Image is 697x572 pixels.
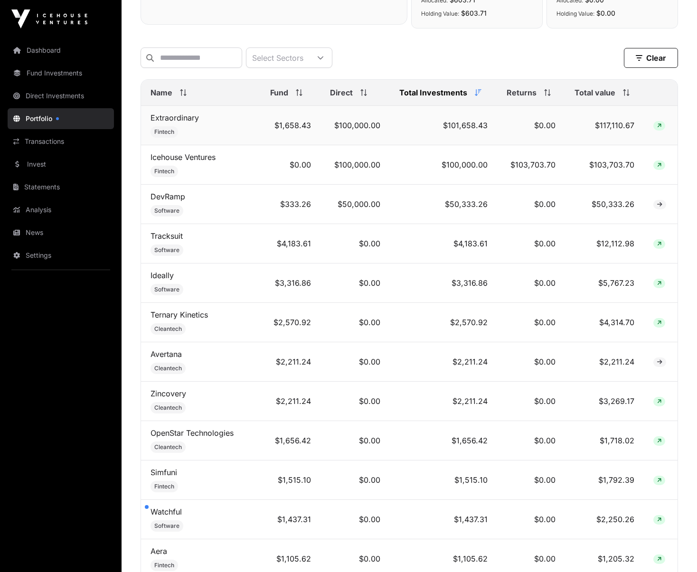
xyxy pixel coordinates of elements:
span: Fund [270,87,288,98]
td: $0.00 [497,500,565,539]
td: $1,792.39 [565,460,644,500]
td: $2,570.92 [261,303,320,342]
a: Icehouse Ventures [151,152,216,162]
td: $4,314.70 [565,303,644,342]
td: $101,658.43 [390,106,497,145]
td: $0.00 [320,500,389,539]
td: $3,269.17 [565,382,644,421]
span: Software [154,246,179,254]
span: Fintech [154,128,174,136]
td: $2,211.24 [390,342,497,382]
span: Cleantech [154,325,182,333]
a: News [8,222,114,243]
td: $1,658.43 [261,106,320,145]
td: $2,250.26 [565,500,644,539]
span: Returns [507,87,537,98]
a: DevRamp [151,192,185,201]
td: $1,656.42 [390,421,497,460]
td: $100,000.00 [320,106,389,145]
span: Holding Value: [421,10,459,17]
a: Simfuni [151,468,177,477]
button: Clear [624,48,678,68]
td: $0.00 [497,382,565,421]
td: $2,211.24 [565,342,644,382]
td: $5,767.23 [565,263,644,303]
div: Select Sectors [246,48,309,67]
td: $0.00 [320,342,389,382]
span: Total value [575,87,615,98]
a: OpenStar Technologies [151,428,234,438]
td: $1,656.42 [261,421,320,460]
td: $0.00 [320,303,389,342]
span: Total Investments [399,87,467,98]
td: $3,316.86 [390,263,497,303]
a: Avertana [151,349,182,359]
a: Statements [8,177,114,197]
td: $50,333.26 [565,185,644,224]
td: $4,183.61 [261,224,320,263]
td: $103,703.70 [497,145,565,185]
td: $0.00 [497,460,565,500]
span: Name [151,87,172,98]
a: Dashboard [8,40,114,61]
span: $0.00 [596,9,615,17]
td: $0.00 [320,224,389,263]
td: $50,000.00 [320,185,389,224]
td: $1,515.10 [261,460,320,500]
td: $0.00 [320,263,389,303]
a: Ideally [151,271,174,280]
span: Cleantech [154,443,182,451]
td: $2,211.24 [261,382,320,421]
a: Fund Investments [8,63,114,84]
td: $0.00 [261,145,320,185]
span: Fintech [154,483,174,490]
td: $12,112.98 [565,224,644,263]
td: $50,333.26 [390,185,497,224]
td: $1,718.02 [565,421,644,460]
td: $0.00 [320,382,389,421]
iframe: Chat Widget [650,526,697,572]
td: $0.00 [320,421,389,460]
td: $103,703.70 [565,145,644,185]
a: Transactions [8,131,114,152]
a: Zincovery [151,389,186,398]
td: $333.26 [261,185,320,224]
td: $0.00 [497,342,565,382]
td: $1,437.31 [390,500,497,539]
a: Portfolio [8,108,114,129]
a: Ternary Kinetics [151,310,208,319]
span: Fintech [154,562,174,569]
td: $3,316.86 [261,263,320,303]
span: Direct [330,87,353,98]
span: Holding Value: [556,10,594,17]
span: Software [154,207,179,215]
span: Software [154,286,179,293]
span: Cleantech [154,404,182,412]
td: $0.00 [497,224,565,263]
td: $0.00 [497,185,565,224]
a: Analysis [8,199,114,220]
a: Tracksuit [151,231,183,241]
td: $4,183.61 [390,224,497,263]
td: $0.00 [497,106,565,145]
td: $0.00 [497,421,565,460]
td: $2,211.24 [261,342,320,382]
td: $1,437.31 [261,500,320,539]
td: $0.00 [497,263,565,303]
span: $603.71 [461,9,487,17]
td: $1,515.10 [390,460,497,500]
img: Icehouse Ventures Logo [11,9,87,28]
td: $117,110.67 [565,106,644,145]
a: Watchful [151,507,182,516]
span: Cleantech [154,365,182,372]
a: Aera [151,546,167,556]
td: $0.00 [497,303,565,342]
span: Fintech [154,168,174,175]
td: $2,211.24 [390,382,497,421]
td: $2,570.92 [390,303,497,342]
a: Direct Investments [8,85,114,106]
td: $0.00 [320,460,389,500]
a: Settings [8,245,114,266]
span: Software [154,522,179,530]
